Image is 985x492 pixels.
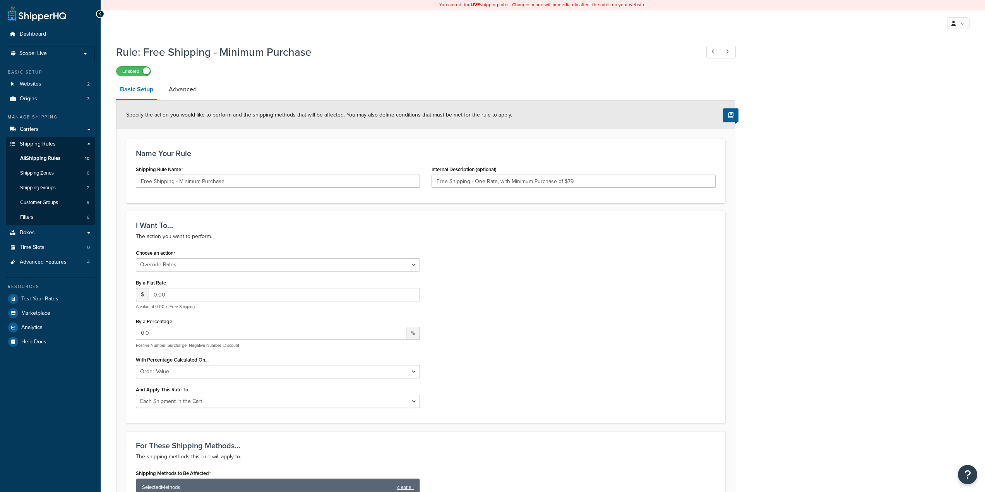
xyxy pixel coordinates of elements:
span: Dashboard [20,31,46,38]
span: Test Your Rates [21,296,58,302]
span: Shipping Groups [20,185,56,191]
a: Marketplace [6,306,95,320]
span: 6 [87,214,89,221]
span: Boxes [20,230,35,236]
span: Carriers [20,126,39,133]
a: Dashboard [6,27,95,41]
span: 9 [87,199,89,206]
p: Positive Number=Surcharge, Negative Number=Discount [136,343,420,348]
label: Internal Description (optional) [432,166,497,172]
span: All Shipping Rules [20,155,60,162]
span: Marketplace [21,310,50,317]
label: And Apply This Rate To... [136,387,192,393]
a: Test Your Rates [6,292,95,306]
h3: I Want To... [136,221,716,230]
label: Shipping Methods to Be Affected [136,470,211,477]
label: Enabled [116,67,151,76]
span: Scope: Live [19,50,47,57]
a: Filters6 [6,210,95,225]
span: 2 [87,81,90,87]
li: Origins [6,92,95,106]
a: Advanced Features4 [6,255,95,269]
a: Websites2 [6,77,95,91]
li: Shipping Rules [6,137,95,225]
li: Customer Groups [6,195,95,210]
label: With Percentage Calculated On... [136,357,209,363]
a: Help Docs [6,335,95,349]
a: Shipping Rules [6,137,95,151]
h3: Name Your Rule [136,149,716,158]
a: Next Record [721,46,736,58]
a: Analytics [6,321,95,334]
span: Analytics [21,324,43,331]
p: A value of 0.00 is Free Shipping [136,304,420,310]
span: 3 [87,96,90,102]
span: 6 [87,170,89,177]
a: Shipping Zones6 [6,166,95,180]
a: Advanced [165,80,200,99]
a: Time Slots0 [6,240,95,255]
li: Time Slots [6,240,95,255]
div: Basic Setup [6,69,95,75]
label: By a Percentage [136,319,172,324]
span: Time Slots [20,244,45,251]
label: Choose an action [136,250,175,256]
span: Origins [20,96,37,102]
li: Filters [6,210,95,225]
a: Shipping Groups2 [6,181,95,195]
label: By a Flat Rate [136,280,166,286]
b: LIVE [471,1,480,8]
button: Open Resource Center [958,465,977,484]
span: Shipping Zones [20,170,54,177]
span: Specify the action you would like to perform and the shipping methods that will be affected. You ... [126,111,512,119]
a: Boxes [6,226,95,240]
div: Manage Shipping [6,114,95,120]
span: $ [136,288,149,301]
h1: Rule: Free Shipping - Minimum Purchase [116,45,692,60]
span: Filters [20,214,33,221]
p: The action you want to perform. [136,232,716,241]
li: Shipping Groups [6,181,95,195]
a: Customer Groups9 [6,195,95,210]
span: Advanced Features [20,259,67,266]
span: Websites [20,81,41,87]
h3: For These Shipping Methods... [136,441,716,450]
a: Origins3 [6,92,95,106]
span: % [406,327,420,340]
p: The shipping methods this rule will apply to. [136,452,716,461]
label: Shipping Rule Name [136,166,183,173]
li: Advanced Features [6,255,95,269]
li: Websites [6,77,95,91]
li: Shipping Zones [6,166,95,180]
span: Shipping Rules [20,141,56,147]
a: Basic Setup [116,80,157,100]
span: 0 [87,244,90,251]
a: Carriers [6,122,95,137]
a: AllShipping Rules10 [6,151,95,166]
span: 2 [87,185,89,191]
button: Show Help Docs [723,108,738,122]
div: Resources [6,283,95,290]
span: 4 [87,259,90,266]
a: Previous Record [706,46,721,58]
span: Help Docs [21,339,46,345]
span: 10 [85,155,89,162]
span: Customer Groups [20,199,58,206]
